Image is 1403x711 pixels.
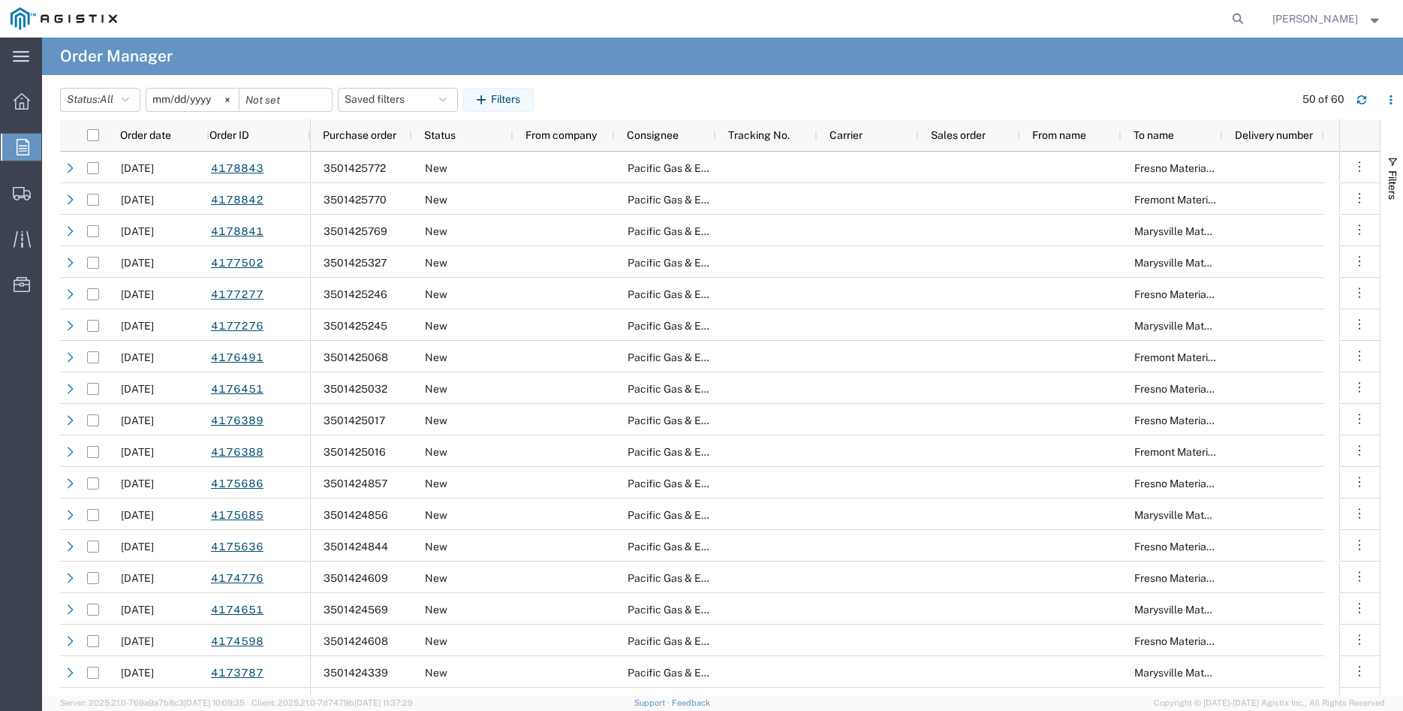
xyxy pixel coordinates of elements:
[628,541,780,553] span: Pacific Gas & Electric Company
[1134,194,1272,206] span: Fremont Materials Receiving
[628,162,780,174] span: Pacific Gas & Electric Company
[1134,383,1264,395] span: Fresno Materials Receiving
[121,320,154,332] span: 10/09/2025
[60,88,140,112] button: Status:All
[324,351,388,363] span: 3501425068
[121,194,154,206] span: 10/13/2025
[324,509,388,521] span: 3501424856
[931,129,986,141] span: Sales order
[324,288,387,300] span: 3501425246
[146,89,239,111] input: Not set
[210,250,264,276] a: 4177502
[1134,162,1264,174] span: Fresno Materials Receiving
[251,698,413,707] span: Client: 2025.21.0-7d7479b
[425,257,447,269] span: New
[121,509,154,521] span: 10/07/2025
[121,541,154,553] span: 10/07/2025
[1302,92,1344,107] div: 50 of 60
[425,572,447,584] span: New
[1134,225,1280,237] span: Marysville Materials Receiving
[1134,288,1264,300] span: Fresno Materials Receiving
[121,257,154,269] span: 10/09/2025
[354,698,413,707] span: [DATE] 11:37:29
[628,257,780,269] span: Pacific Gas & Electric Company
[628,225,780,237] span: Pacific Gas & Electric Company
[210,282,264,308] a: 4177277
[425,320,447,332] span: New
[121,446,154,458] span: 10/08/2025
[210,471,264,497] a: 4175686
[121,383,154,395] span: 10/08/2025
[210,502,264,529] a: 4175685
[210,565,264,592] a: 4174776
[628,446,780,458] span: Pacific Gas & Electric Company
[60,38,173,75] h4: Order Manager
[324,635,388,647] span: 3501424608
[338,88,458,112] button: Saved filters
[324,257,387,269] span: 3501425327
[1134,257,1280,269] span: Marysville Materials Receiving
[628,288,780,300] span: Pacific Gas & Electric Company
[121,635,154,647] span: 10/06/2025
[672,698,710,707] a: Feedback
[425,541,447,553] span: New
[1134,478,1264,490] span: Fresno Materials Receiving
[628,320,780,332] span: Pacific Gas & Electric Company
[210,408,264,434] a: 4176389
[121,604,154,616] span: 10/06/2025
[324,572,388,584] span: 3501424609
[120,129,171,141] span: Order date
[1032,129,1086,141] span: From name
[1134,667,1280,679] span: Marysville Materials Receiving
[1154,697,1385,709] span: Copyright © [DATE]-[DATE] Agistix Inc., All Rights Reserved
[424,129,456,141] span: Status
[425,225,447,237] span: New
[1134,351,1272,363] span: Fremont Materials Receiving
[210,155,264,182] a: 4178843
[1134,320,1280,332] span: Marysville Materials Receiving
[628,667,780,679] span: Pacific Gas & Electric Company
[210,439,264,465] a: 4176388
[323,129,396,141] span: Purchase order
[628,604,780,616] span: Pacific Gas & Electric Company
[210,187,264,213] a: 4178842
[425,446,447,458] span: New
[324,225,387,237] span: 3501425769
[1272,11,1358,27] span: Betty Ortiz
[210,628,264,655] a: 4174598
[628,383,780,395] span: Pacific Gas & Electric Company
[425,288,447,300] span: New
[324,320,387,332] span: 3501425245
[121,351,154,363] span: 10/08/2025
[210,376,264,402] a: 4176451
[121,572,154,584] span: 10/06/2025
[11,8,117,30] img: logo
[628,635,780,647] span: Pacific Gas & Electric Company
[463,88,534,112] button: Filters
[425,478,447,490] span: New
[1134,414,1264,426] span: Fresno Materials Receiving
[121,162,154,174] span: 10/13/2025
[184,698,245,707] span: [DATE] 10:09:35
[425,194,447,206] span: New
[324,414,385,426] span: 3501425017
[1134,541,1264,553] span: Fresno Materials Receiving
[628,572,780,584] span: Pacific Gas & Electric Company
[210,534,264,560] a: 4175636
[628,509,780,521] span: Pacific Gas & Electric Company
[628,351,780,363] span: Pacific Gas & Electric Company
[121,667,154,679] span: 10/03/2025
[324,541,388,553] span: 3501424844
[829,129,863,141] span: Carrier
[324,667,388,679] span: 3501424339
[425,604,447,616] span: New
[209,129,249,141] span: Order ID
[121,414,154,426] span: 10/08/2025
[425,667,447,679] span: New
[210,313,264,339] a: 4177276
[628,414,780,426] span: Pacific Gas & Electric Company
[210,218,264,245] a: 4178841
[525,129,597,141] span: From company
[425,635,447,647] span: New
[1272,10,1383,28] button: [PERSON_NAME]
